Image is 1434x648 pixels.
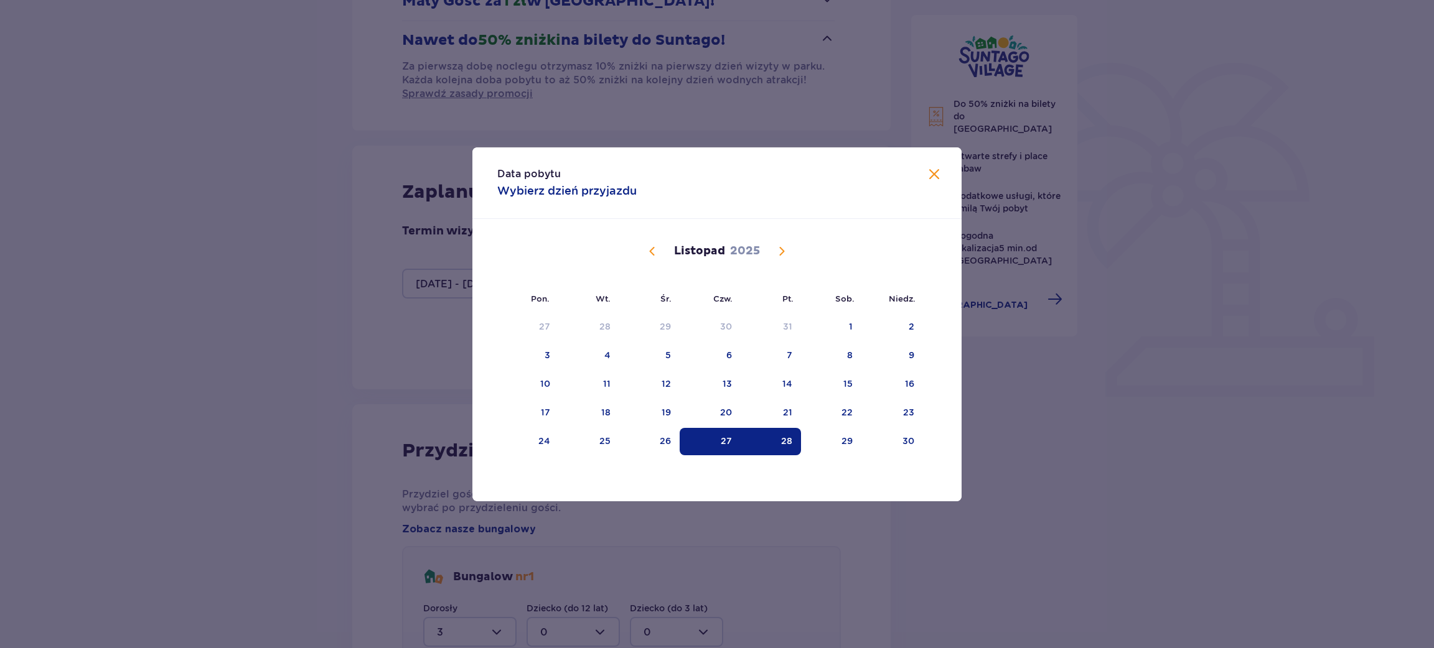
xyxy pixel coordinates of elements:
[559,399,619,427] td: 18
[680,428,741,455] td: Data zaznaczona. czwartek, 27 listopada 2025
[801,342,861,369] td: 8
[619,428,680,455] td: 26
[545,349,550,361] div: 3
[861,313,923,341] td: 2
[723,377,732,390] div: 13
[680,342,741,369] td: 6
[905,377,914,390] div: 16
[680,399,741,427] td: 20
[721,435,732,447] div: 27
[720,406,732,419] div: 20
[662,377,671,390] div: 12
[619,399,680,427] td: 19
[720,320,732,333] div: 30
[497,342,559,369] td: 3
[559,342,619,369] td: 4
[902,435,914,447] div: 30
[539,320,550,333] div: 27
[660,320,671,333] div: 29
[599,320,611,333] div: 28
[559,371,619,398] td: 11
[645,244,660,259] button: Poprzedni miesiąc
[619,371,680,398] td: 12
[741,313,801,341] td: 31
[741,399,801,427] td: 21
[849,320,853,333] div: 1
[674,244,725,259] p: Listopad
[713,294,733,303] small: Czw.
[782,377,792,390] div: 14
[660,435,671,447] div: 26
[660,294,672,303] small: Śr.
[801,399,861,427] td: 22
[680,371,741,398] td: 13
[497,428,559,455] td: 24
[835,294,855,303] small: Sob.
[774,244,789,259] button: Następny miesiąc
[665,349,671,361] div: 5
[787,349,792,361] div: 7
[497,183,637,198] p: Wybierz dzień przyjazdu
[599,435,611,447] div: 25
[801,313,861,341] td: 1
[847,349,853,361] div: 8
[730,244,760,259] p: 2025
[541,406,550,419] div: 17
[889,294,916,303] small: Niedz.
[741,428,801,455] td: Data zaznaczona. piątek, 28 listopada 2025
[861,371,923,398] td: 16
[801,428,861,455] td: 29
[662,406,671,419] div: 19
[801,371,861,398] td: 15
[596,294,611,303] small: Wt.
[741,371,801,398] td: 14
[783,320,792,333] div: 31
[841,406,853,419] div: 22
[540,377,550,390] div: 10
[909,320,914,333] div: 2
[538,435,550,447] div: 24
[531,294,550,303] small: Pon.
[559,313,619,341] td: 28
[619,342,680,369] td: 5
[861,399,923,427] td: 23
[861,428,923,455] td: 30
[603,377,611,390] div: 11
[903,406,914,419] div: 23
[741,342,801,369] td: 7
[497,399,559,427] td: 17
[559,428,619,455] td: 25
[497,313,559,341] td: 27
[861,342,923,369] td: 9
[783,406,792,419] div: 21
[843,377,853,390] div: 15
[781,435,792,447] div: 28
[604,349,611,361] div: 4
[927,167,942,183] button: Zamknij
[909,349,914,361] div: 9
[619,313,680,341] td: 29
[680,313,741,341] td: 30
[601,406,611,419] div: 18
[782,294,794,303] small: Pt.
[497,371,559,398] td: 10
[841,435,853,447] div: 29
[497,167,561,181] p: Data pobytu
[726,349,732,361] div: 6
